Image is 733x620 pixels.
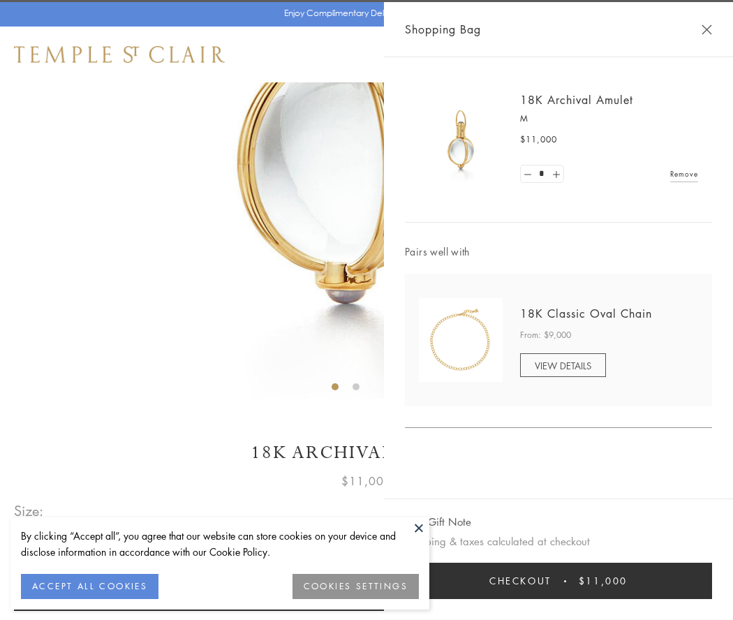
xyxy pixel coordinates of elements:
[520,92,633,108] a: 18K Archival Amulet
[419,298,503,382] img: N88865-OV18
[520,112,698,126] p: M
[405,244,712,260] span: Pairs well with
[21,528,419,560] div: By clicking “Accept all”, you agree that our website can store cookies on your device and disclos...
[521,165,535,183] a: Set quantity to 0
[14,499,45,522] span: Size:
[419,98,503,182] img: 18K Archival Amulet
[284,6,443,20] p: Enjoy Complimentary Delivery & Returns
[670,166,698,182] a: Remove
[702,24,712,35] button: Close Shopping Bag
[293,574,419,599] button: COOKIES SETTINGS
[405,533,712,550] p: Shipping & taxes calculated at checkout
[520,353,606,377] a: VIEW DETAILS
[549,165,563,183] a: Set quantity to 2
[579,573,628,589] span: $11,000
[14,441,719,465] h1: 18K Archival Amulet
[14,46,225,63] img: Temple St. Clair
[405,20,481,38] span: Shopping Bag
[405,563,712,599] button: Checkout $11,000
[21,574,158,599] button: ACCEPT ALL COOKIES
[341,472,392,490] span: $11,000
[520,133,557,147] span: $11,000
[535,359,591,372] span: VIEW DETAILS
[489,573,551,589] span: Checkout
[520,328,571,342] span: From: $9,000
[405,513,471,531] button: Add Gift Note
[520,306,652,321] a: 18K Classic Oval Chain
